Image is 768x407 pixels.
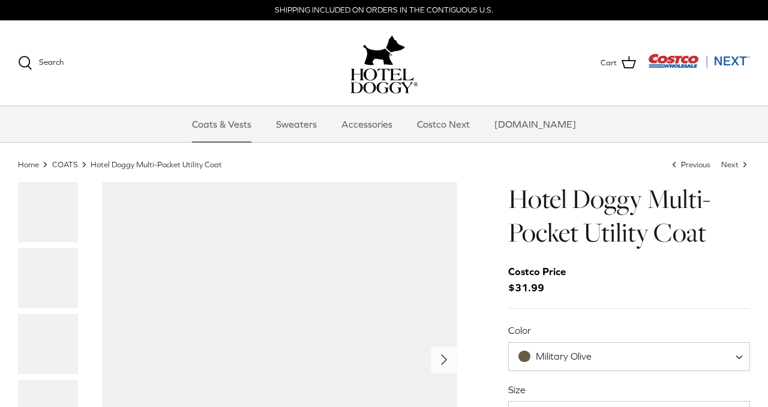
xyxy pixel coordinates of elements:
a: Thumbnail Link [18,182,78,242]
a: Home [18,159,39,168]
img: Costco Next [648,53,750,68]
label: Color [508,324,750,337]
div: Costco Price [508,264,566,280]
a: Visit Costco Next [648,61,750,70]
a: Cart [601,55,636,71]
a: Search [18,56,64,70]
span: Search [39,58,64,67]
a: Accessories [331,106,403,142]
a: Thumbnail Link [18,314,78,374]
span: Cart [601,57,617,70]
span: Previous [681,159,710,168]
span: Next [721,159,739,168]
a: Next [721,159,750,168]
h1: Hotel Doggy Multi-Pocket Utility Coat [508,182,750,250]
a: COATS [52,159,78,168]
a: Costco Next [406,106,481,142]
a: Previous [670,159,712,168]
img: hoteldoggy.com [363,32,405,68]
a: Hotel Doggy Multi-Pocket Utility Coat [91,159,222,168]
img: hoteldoggycom [350,68,418,94]
button: Next [431,346,457,373]
a: hoteldoggy.com hoteldoggycom [350,32,418,94]
a: Sweaters [265,106,328,142]
span: Military Olive [536,351,592,361]
a: Coats & Vests [181,106,262,142]
span: $31.99 [508,264,578,296]
nav: Breadcrumbs [18,159,750,170]
label: Size [508,383,750,396]
a: Thumbnail Link [18,248,78,308]
span: Military Olive [508,342,750,371]
span: Military Olive [509,350,616,363]
a: [DOMAIN_NAME] [484,106,587,142]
